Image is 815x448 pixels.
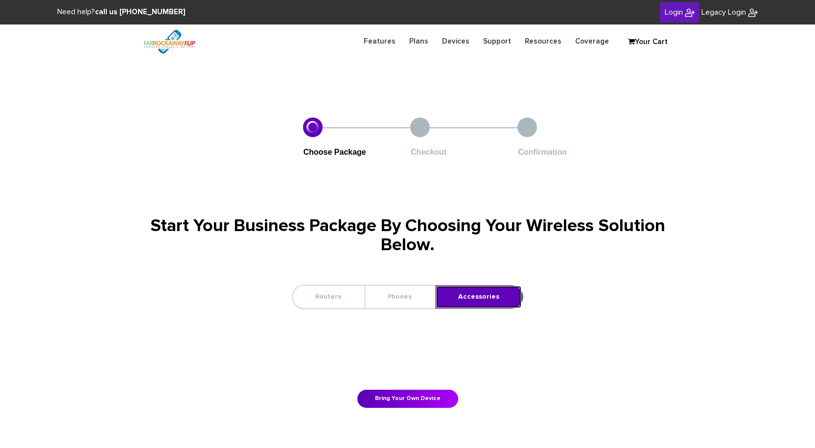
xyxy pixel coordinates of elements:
a: Resources [518,32,568,51]
a: Plans [402,32,435,51]
img: FiveTownsFlip [748,8,758,18]
span: Checkout [411,148,446,156]
a: Accessories [436,285,522,308]
a: Legacy Login [701,7,758,18]
span: Need help? [57,8,186,16]
a: Coverage [568,32,616,51]
span: Choose Package [303,148,366,156]
a: Routers [293,285,364,308]
span: Legacy Login [701,8,746,16]
a: Phones [365,285,434,308]
img: FiveTownsFlip [136,24,203,59]
a: Devices [435,32,476,51]
strong: call us [PHONE_NUMBER] [95,8,186,16]
a: Your Cart [623,35,672,49]
a: Features [357,32,402,51]
span: Confirmation [518,148,567,156]
span: Login [665,8,683,16]
a: Support [476,32,518,51]
h1: Start Your Business Package By Choosing Your Wireless Solution Below. [136,217,679,256]
img: FiveTownsFlip [685,8,695,18]
a: Bring Your Own Device [357,390,458,408]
